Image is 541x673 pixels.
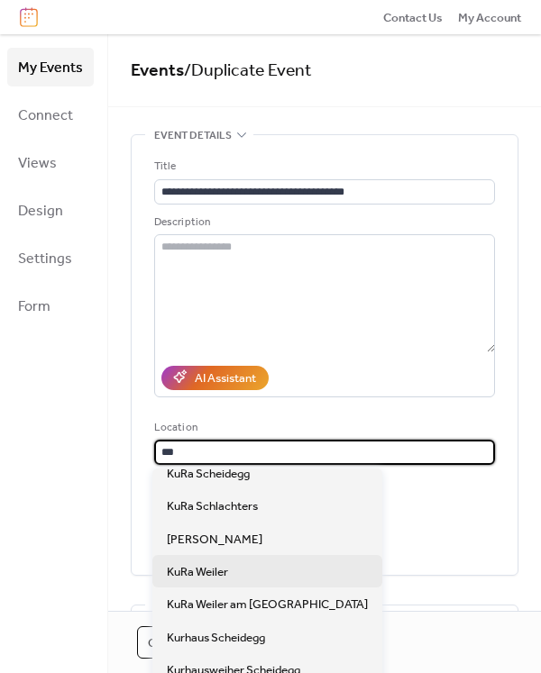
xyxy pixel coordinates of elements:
a: Design [7,191,94,230]
span: / Duplicate Event [184,54,312,87]
span: Views [18,150,57,177]
span: KuRa Schlachters [167,497,258,515]
span: Kurhaus Scheidegg [167,629,265,647]
div: Location [154,419,491,437]
div: AI Assistant [195,369,256,387]
span: KuRa Weiler am [GEOGRAPHIC_DATA] [167,596,368,614]
span: Cancel [148,634,195,652]
span: Form [18,293,50,321]
span: KuRa Weiler [167,563,228,581]
span: [PERSON_NAME] [167,531,262,549]
div: Description [154,214,491,232]
a: My Events [7,48,94,86]
a: Contact Us [383,8,443,26]
a: My Account [458,8,521,26]
a: Events [131,54,184,87]
span: Settings [18,245,72,273]
span: Design [18,197,63,225]
button: Cancel [137,626,206,659]
button: AI Assistant [161,366,269,389]
span: KuRa Scheidegg [167,465,250,483]
a: Settings [7,239,94,277]
span: My Events [18,54,83,82]
span: Event details [154,127,232,145]
a: Connect [7,95,94,134]
span: Connect [18,102,73,130]
img: logo [20,7,38,27]
div: Title [154,158,491,176]
span: My Account [458,9,521,27]
a: Views [7,143,94,182]
span: Contact Us [383,9,443,27]
a: Form [7,286,94,325]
